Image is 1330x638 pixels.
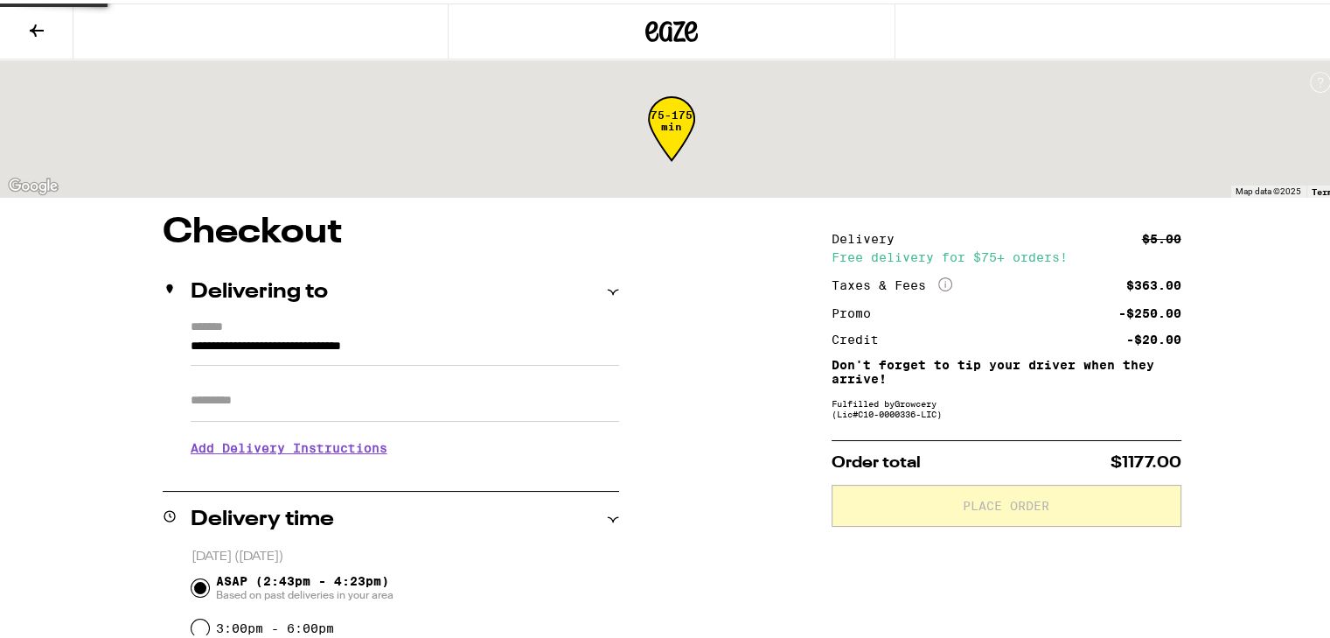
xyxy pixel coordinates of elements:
div: -$250.00 [1118,304,1181,316]
div: Delivery [832,229,907,242]
img: Google [4,172,62,194]
label: 3:00pm - 6:00pm [216,618,334,632]
div: Fulfilled by Growcery (Lic# C10-0000336-LIC ) [832,395,1181,416]
a: Open this area in Google Maps (opens a new window) [4,172,62,194]
p: [DATE] ([DATE]) [191,545,619,562]
span: ASAP (2:43pm - 4:23pm) [216,571,393,599]
div: $5.00 [1142,229,1181,242]
p: Don't forget to tip your driver when they arrive! [832,354,1181,382]
span: Order total [832,452,921,467]
div: $363.00 [1126,276,1181,288]
div: Credit [832,330,891,342]
div: 75-175 min [648,106,695,172]
span: Map data ©2025 [1236,183,1301,193]
h2: Delivering to [191,278,328,299]
span: Based on past deliveries in your area [216,585,393,599]
button: Place Order [832,481,1181,523]
span: Hi. Need any help? [10,12,126,26]
p: We'll contact you at [PHONE_NUMBER] when we arrive [191,465,619,479]
span: Place Order [963,496,1049,508]
div: Taxes & Fees [832,274,952,290]
h1: Checkout [163,212,619,247]
div: Free delivery for $75+ orders! [832,248,1181,260]
div: Promo [832,304,883,316]
span: $1177.00 [1111,452,1181,467]
h3: Add Delivery Instructions [191,424,619,465]
h2: Delivery time [191,506,334,527]
div: -$20.00 [1126,330,1181,342]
